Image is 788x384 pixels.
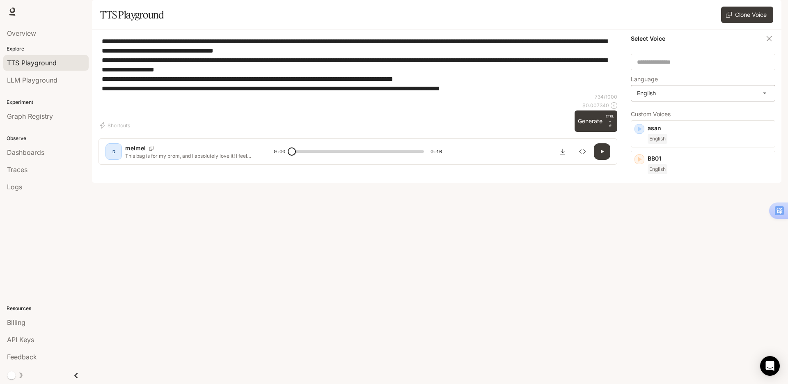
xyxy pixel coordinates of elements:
span: English [648,164,667,174]
button: Shortcuts [98,119,133,132]
button: GenerateCTRL +⏎ [575,110,617,132]
span: 0:10 [431,147,442,156]
div: English [631,85,775,101]
button: Copy Voice ID [146,146,157,151]
div: Open Intercom Messenger [760,356,780,376]
div: D [107,145,120,158]
button: Clone Voice [721,7,773,23]
p: CTRL + [606,114,614,124]
p: meimei [125,144,146,152]
span: English [648,134,667,144]
button: Download audio [554,143,571,160]
p: This bag is for my prom, and I absolutely love it! I feel like it suits women of all ages. The sh... [125,152,254,159]
button: Inspect [574,143,591,160]
p: 734 / 1000 [595,93,617,100]
h1: TTS Playground [100,7,164,23]
p: ⏎ [606,114,614,129]
p: BB01 [648,154,772,163]
span: 0:00 [274,147,285,156]
p: Custom Voices [631,111,775,117]
p: Language [631,76,658,82]
p: asan [648,124,772,132]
